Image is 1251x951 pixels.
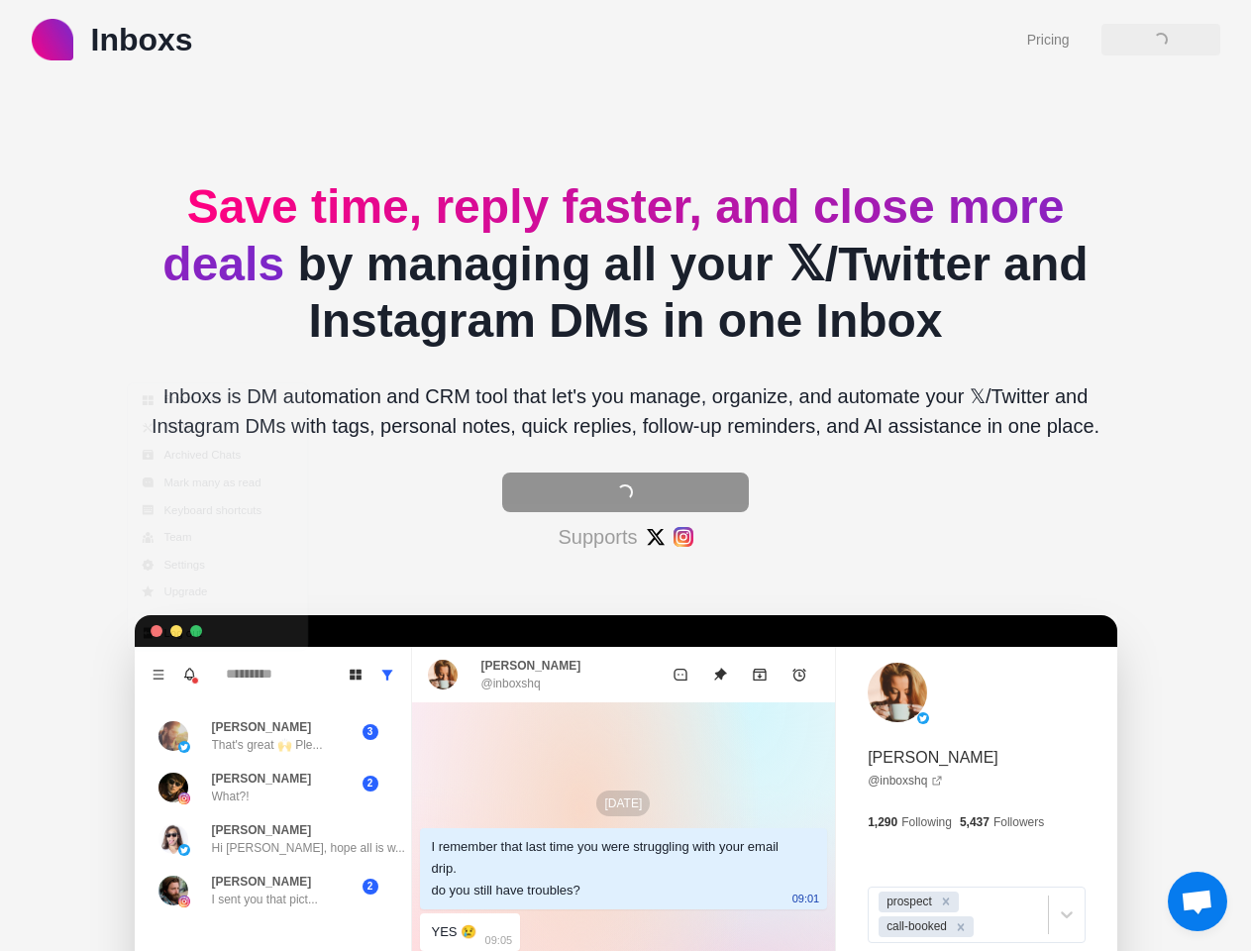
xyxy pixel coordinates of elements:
img: picture [158,721,188,751]
div: Remove prospect [935,892,957,912]
img: # [646,527,666,547]
button: Add reminder [780,655,819,694]
img: logo [32,19,73,60]
p: Inboxs [91,16,193,63]
p: 09:01 [792,888,820,909]
p: Following [901,813,952,831]
img: picture [178,896,190,907]
img: picture [158,824,188,854]
span: 2 [363,879,378,895]
button: Unpin [700,655,740,694]
p: [PERSON_NAME] [212,821,312,839]
h2: by managing all your 𝕏/Twitter and Instagram DMs in one Inbox [135,178,1117,350]
p: Supports [558,522,637,552]
p: Inboxs is DM automation and CRM tool that let's you manage, organize, and automate your 𝕏/Twitter... [135,381,1117,441]
a: logoInboxs [32,16,193,63]
img: picture [428,660,458,689]
p: [DATE] [596,791,650,816]
button: Menu [143,659,174,690]
p: Followers [993,813,1044,831]
p: 5,437 [960,813,990,831]
img: picture [158,876,188,905]
button: Notifications [174,659,206,690]
img: picture [917,712,929,724]
a: @inboxshq [868,772,943,790]
img: picture [868,663,927,722]
button: Show all conversations [371,659,403,690]
img: picture [158,773,188,802]
div: call-booked [881,916,950,937]
div: YES 😢 [432,921,477,943]
div: Remove call-booked [950,916,972,937]
img: # [674,527,693,547]
p: [PERSON_NAME] [481,657,581,675]
p: @inboxshq [481,675,541,692]
div: I remember that last time you were struggling with your email drip. do you still have troubles? [432,836,784,901]
img: picture [178,844,190,856]
p: [PERSON_NAME] [868,746,998,770]
button: Mark as unread [661,655,700,694]
p: 1,290 [868,813,897,831]
button: Archive [740,655,780,694]
button: Board View [340,659,371,690]
div: Open chat [1168,872,1227,931]
div: prospect [881,892,935,912]
a: Pricing [1027,30,1070,51]
p: 09:05 [485,929,513,951]
span: Save time, reply faster, and close more deals [162,180,1064,290]
p: I sent you that pict... [212,891,318,908]
p: [PERSON_NAME] [212,873,312,891]
p: Hi [PERSON_NAME], hope all is w... [212,839,405,857]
